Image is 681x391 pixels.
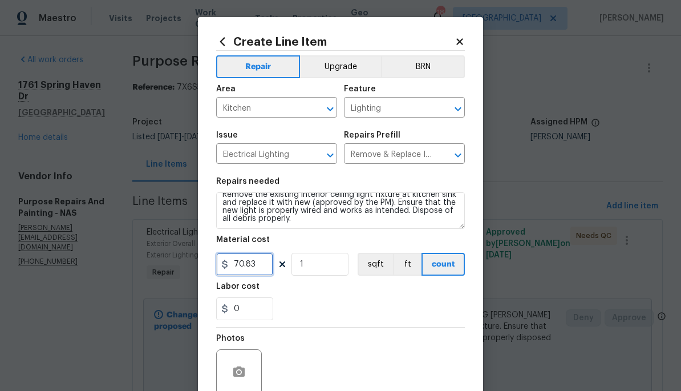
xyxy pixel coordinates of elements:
[216,236,270,244] h5: Material cost
[393,253,421,276] button: ft
[216,334,245,342] h5: Photos
[450,101,466,117] button: Open
[216,85,236,93] h5: Area
[322,147,338,163] button: Open
[216,55,300,78] button: Repair
[216,192,465,229] textarea: Remove the existing interior ceiling light fixture at kitchen sink and replace it with new (appro...
[344,85,376,93] h5: Feature
[358,253,393,276] button: sqft
[216,283,260,291] h5: Labor cost
[216,131,238,139] h5: Issue
[381,55,465,78] button: BRN
[300,55,382,78] button: Upgrade
[344,131,400,139] h5: Repairs Prefill
[322,101,338,117] button: Open
[421,253,465,276] button: count
[216,35,455,48] h2: Create Line Item
[450,147,466,163] button: Open
[216,178,279,186] h5: Repairs needed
